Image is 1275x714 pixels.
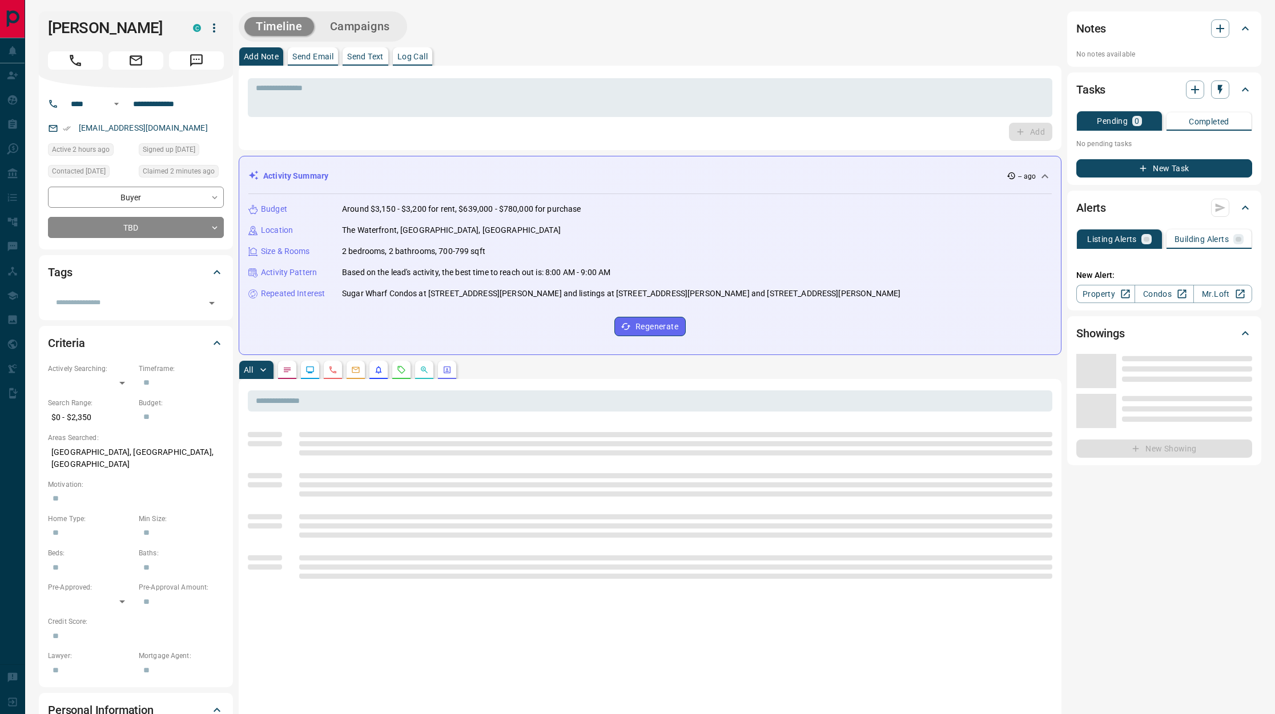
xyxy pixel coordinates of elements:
[48,408,133,427] p: $0 - $2,350
[342,245,485,257] p: 2 bedrooms, 2 bathrooms, 700-799 sqft
[1076,320,1252,347] div: Showings
[397,53,428,60] p: Log Call
[1175,235,1229,243] p: Building Alerts
[1076,15,1252,42] div: Notes
[48,263,72,281] h2: Tags
[143,144,195,155] span: Signed up [DATE]
[1097,117,1128,125] p: Pending
[48,165,133,181] div: Tue Jun 06 2023
[48,433,224,443] p: Areas Searched:
[1076,324,1125,342] h2: Showings
[48,616,224,627] p: Credit Score:
[351,365,360,374] svg: Emails
[1076,49,1252,59] p: No notes available
[1076,76,1252,103] div: Tasks
[48,143,133,159] div: Wed Aug 13 2025
[48,19,176,37] h1: [PERSON_NAME]
[48,259,224,286] div: Tags
[342,288,900,300] p: Sugar Wharf Condos at [STREET_ADDRESS][PERSON_NAME] and listings at [STREET_ADDRESS][PERSON_NAME]...
[1076,80,1105,99] h2: Tasks
[1135,285,1193,303] a: Condos
[169,51,224,70] span: Message
[319,17,401,36] button: Campaigns
[52,166,106,177] span: Contacted [DATE]
[283,365,292,374] svg: Notes
[328,365,337,374] svg: Calls
[48,398,133,408] p: Search Range:
[1076,269,1252,281] p: New Alert:
[48,443,224,474] p: [GEOGRAPHIC_DATA], [GEOGRAPHIC_DATA], [GEOGRAPHIC_DATA]
[305,365,315,374] svg: Lead Browsing Activity
[1135,117,1139,125] p: 0
[263,170,328,182] p: Activity Summary
[48,51,103,70] span: Call
[614,317,686,336] button: Regenerate
[1076,194,1252,221] div: Alerts
[48,329,224,357] div: Criteria
[1076,285,1135,303] a: Property
[139,398,224,408] p: Budget:
[261,267,317,279] p: Activity Pattern
[397,365,406,374] svg: Requests
[244,17,314,36] button: Timeline
[48,217,224,238] div: TBD
[1018,171,1036,181] p: -- ago
[342,224,561,236] p: The Waterfront, [GEOGRAPHIC_DATA], [GEOGRAPHIC_DATA]
[143,166,215,177] span: Claimed 2 minutes ago
[139,364,224,374] p: Timeframe:
[1189,118,1229,126] p: Completed
[1087,235,1137,243] p: Listing Alerts
[374,365,383,374] svg: Listing Alerts
[139,514,224,524] p: Min Size:
[63,124,71,132] svg: Email Verified
[347,53,384,60] p: Send Text
[261,224,293,236] p: Location
[248,166,1052,187] div: Activity Summary-- ago
[261,245,310,257] p: Size & Rooms
[1076,199,1106,217] h2: Alerts
[48,334,85,352] h2: Criteria
[244,366,253,374] p: All
[48,364,133,374] p: Actively Searching:
[48,187,224,208] div: Buyer
[1076,159,1252,178] button: New Task
[292,53,333,60] p: Send Email
[342,203,581,215] p: Around $3,150 - $3,200 for rent, $639,000 - $780,000 for purchase
[48,514,133,524] p: Home Type:
[108,51,163,70] span: Email
[261,203,287,215] p: Budget
[443,365,452,374] svg: Agent Actions
[342,267,610,279] p: Based on the lead's activity, the best time to reach out is: 8:00 AM - 9:00 AM
[204,295,220,311] button: Open
[139,143,224,159] div: Wed May 31 2023
[48,651,133,661] p: Lawyer:
[139,165,224,181] div: Wed Aug 13 2025
[139,582,224,592] p: Pre-Approval Amount:
[48,582,133,592] p: Pre-Approved:
[48,479,224,490] p: Motivation:
[193,24,201,32] div: condos.ca
[420,365,429,374] svg: Opportunities
[139,651,224,661] p: Mortgage Agent:
[244,53,279,60] p: Add Note
[1076,19,1106,38] h2: Notes
[48,548,133,558] p: Beds:
[139,548,224,558] p: Baths:
[1193,285,1252,303] a: Mr.Loft
[79,123,208,132] a: [EMAIL_ADDRESS][DOMAIN_NAME]
[110,97,123,111] button: Open
[261,288,325,300] p: Repeated Interest
[52,144,110,155] span: Active 2 hours ago
[1076,135,1252,152] p: No pending tasks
